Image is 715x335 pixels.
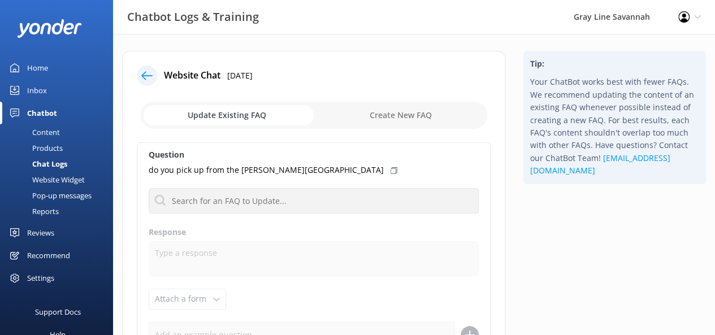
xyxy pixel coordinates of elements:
p: [DATE] [227,69,253,82]
p: do you pick up from the [PERSON_NAME][GEOGRAPHIC_DATA] [149,164,384,176]
input: Search for an FAQ to Update... [149,188,479,214]
a: Chat Logs [7,156,113,172]
div: Reviews [27,221,54,244]
p: Your ChatBot works best with fewer FAQs. We recommend updating the content of an existing FAQ whe... [530,76,699,177]
div: Content [7,124,60,140]
a: Website Widget [7,172,113,188]
div: Reports [7,203,59,219]
h3: Chatbot Logs & Training [127,8,259,26]
div: Inbox [27,79,47,102]
div: Recommend [27,244,70,267]
a: Pop-up messages [7,188,113,203]
div: Pop-up messages [7,188,92,203]
a: Products [7,140,113,156]
a: Reports [7,203,113,219]
label: Question [149,149,479,161]
h4: Tip: [530,58,699,70]
a: Content [7,124,113,140]
img: yonder-white-logo.png [17,19,82,38]
label: Response [149,226,479,238]
div: Support Docs [35,301,81,323]
div: Website Widget [7,172,85,188]
div: Settings [27,267,54,289]
h4: Website Chat [164,68,220,83]
div: Products [7,140,63,156]
div: Home [27,56,48,79]
div: Chatbot [27,102,57,124]
div: Chat Logs [7,156,67,172]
